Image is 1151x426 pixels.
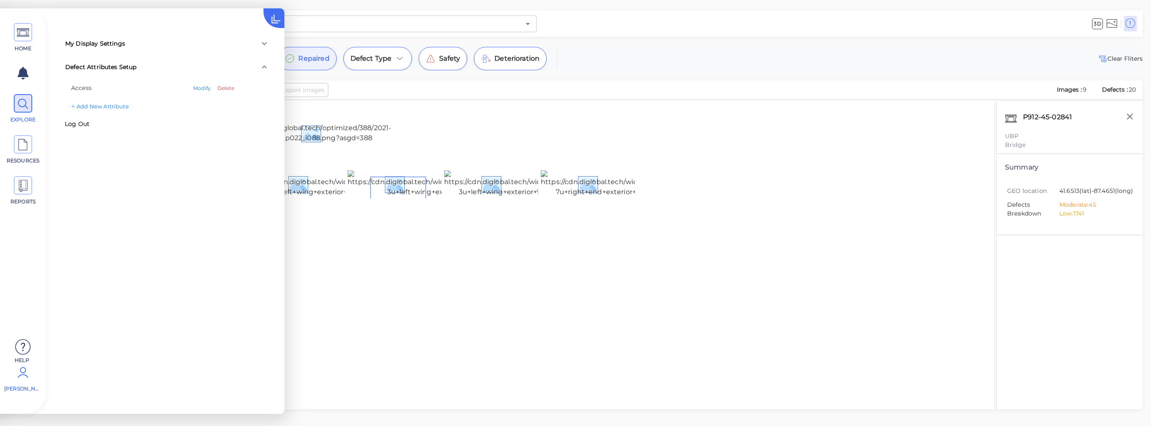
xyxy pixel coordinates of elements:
[348,170,550,197] img: https://cdn.diglobal.tech/width210/388%2F1631303520337_7-3u+left+wing+exterior.jpg?asgd=388
[65,63,136,72] div: Defect Attributes Setup
[350,54,392,64] span: Defect Type
[1005,141,1134,149] div: Bridge
[522,18,534,30] button: Open
[541,170,747,197] img: https://cdn.diglobal.tech/width210/388%2F1631303466079_2-7u+right+end+exterior+%28repair%29.jpg?a...
[1059,209,1128,218] li: Low: 1741
[1097,54,1143,64] button: Clear Fliters
[298,54,329,64] span: Repaired
[1059,200,1128,209] li: Moderate: 45
[5,157,41,164] span: RESOURCES
[1115,388,1145,420] iframe: Chat
[1007,187,1059,195] span: GEO location
[217,85,234,92] span: Delete
[59,54,276,80] div: Defect Attributes Setup
[1083,86,1087,93] span: 9
[68,100,276,113] div: Add New Attribute
[439,54,460,64] span: Safety
[1005,132,1134,141] div: UBP
[4,176,42,205] a: REPORTS
[282,85,325,95] span: Export Images
[1101,86,1129,93] span: Defects :
[4,385,40,393] span: [PERSON_NAME]
[193,85,211,92] span: Modify
[494,54,540,64] span: Deterioration
[5,45,41,52] span: HOME
[4,23,42,52] a: HOME
[1059,187,1133,196] span: 41.6513 (lat) -87.4651 (long)
[65,118,174,131] div: Log Out
[59,33,276,54] div: My Display Settings
[5,116,41,123] span: EXPLORE
[4,135,42,164] a: RESOURCES
[59,80,276,113] div: My Display Settings
[1007,200,1059,218] span: Defects Breakdown
[4,94,42,123] a: EXPLORE
[5,198,41,205] span: REPORTS
[228,123,395,143] img: https://cdn.diglobal.tech/optimized/388/2021-12-01_Im1_p022_i088.png?asgd=388
[1056,86,1083,93] span: Images :
[4,357,40,363] span: Help
[1092,18,1102,29] span: 3D
[1021,110,1083,128] div: P912-45-02841
[265,83,328,97] button: Export Images
[71,84,134,92] span: Access
[1005,162,1134,172] div: Summary
[1129,86,1136,93] span: 20
[65,39,125,48] div: My Display Settings
[444,170,647,197] img: https://cdn.diglobal.tech/width210/388%2F1631303520332_7-3u+left+wing+exterior+%28repair%29.jpg?a...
